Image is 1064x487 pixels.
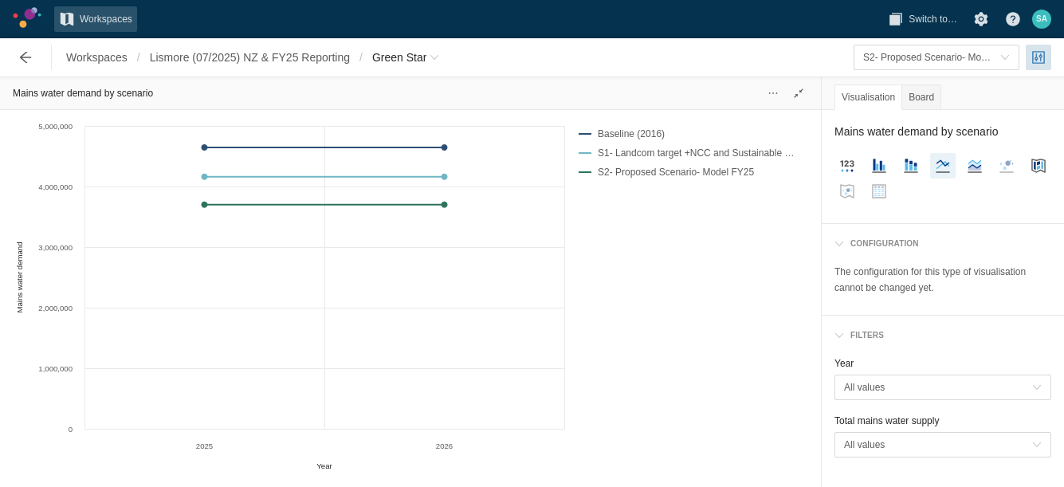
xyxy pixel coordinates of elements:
div: SA [1032,10,1051,29]
a: Workspaces [61,45,132,70]
div: S1- Landcom target +NCC and Sustainable Buildings SEPP [598,145,795,161]
div: The configuration for this type of visualisation cannot be changed yet. [834,264,1051,296]
h2: Mains water demand by scenario [834,123,1051,140]
span: All values [844,379,1032,395]
div: S2- Proposed Scenario- Model FY25 [598,164,795,180]
button: Green Star [367,45,444,70]
h3: Mains water demand by scenario [13,85,153,101]
button: toggle menu [854,45,1019,70]
div: Filters [844,328,884,343]
span: Workspaces [80,11,132,27]
nav: Breadcrumb [61,45,444,70]
span: Switch to… [909,11,957,27]
span: Workspaces [66,49,128,65]
button: toggle menu [834,375,1051,400]
a: Lismore (07/2025) NZ & FY25 Reporting [145,45,355,70]
button: Switch to… [883,6,962,32]
div: Board [901,84,941,110]
div: configuration [828,230,1058,257]
span: / [132,45,145,70]
button: toggle menu [834,432,1051,458]
span: S2- Proposed Scenario- Model FY25 [863,52,1019,63]
div: configuration [844,237,919,251]
span: All values [844,437,1032,453]
a: Workspaces [54,6,137,32]
span: Green Star [372,49,426,65]
legend: Year [834,355,854,371]
div: Filters [828,322,1058,349]
span: / [355,45,367,70]
div: Visualisation [834,84,902,110]
div: Baseline (2016) [598,126,795,142]
span: Lismore (07/2025) NZ & FY25 Reporting [150,49,350,65]
legend: Total mains water supply [834,413,939,429]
